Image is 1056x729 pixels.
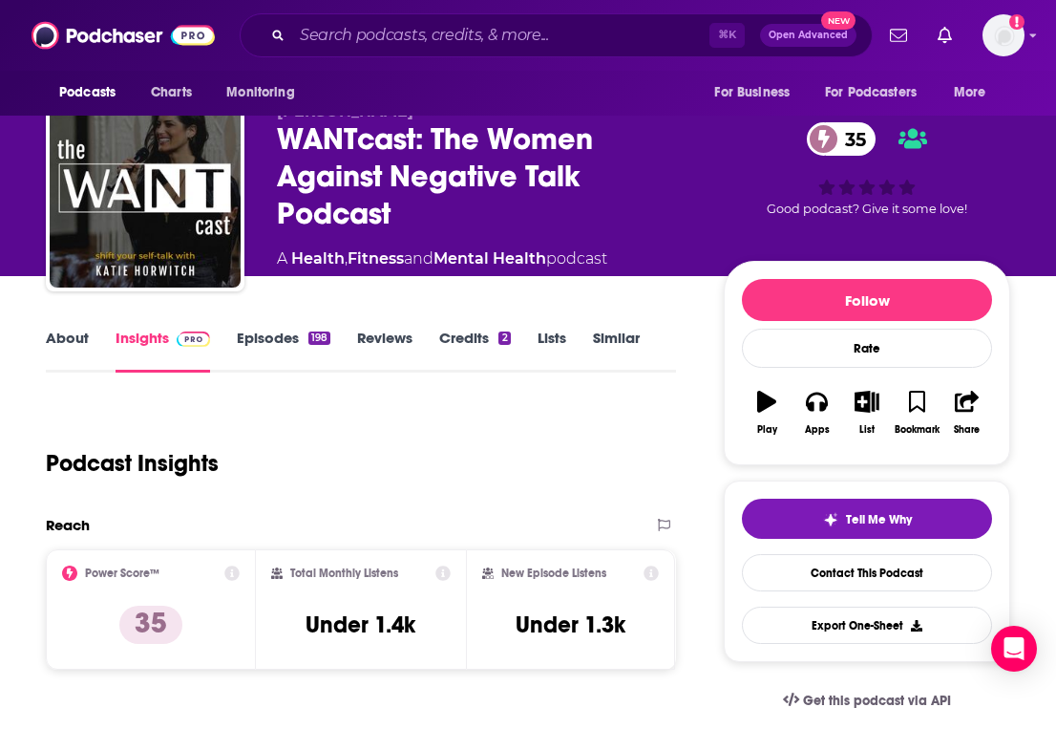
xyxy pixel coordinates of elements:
button: List [842,378,892,447]
button: Share [942,378,992,447]
span: Logged in as alignPR [982,14,1024,56]
button: open menu [46,75,140,111]
span: Open Advanced [769,31,848,40]
img: Podchaser - Follow, Share and Rate Podcasts [32,17,215,54]
span: For Business [714,79,790,106]
h1: Podcast Insights [46,449,219,478]
a: Health [291,249,345,268]
a: Fitness [348,249,404,268]
a: Show notifications dropdown [882,19,915,52]
div: Open Intercom Messenger [991,626,1037,672]
button: Open AdvancedNew [760,24,856,47]
button: Apps [792,378,841,447]
button: tell me why sparkleTell Me Why [742,499,992,539]
div: A podcast [277,247,607,270]
button: Export One-Sheet [742,607,992,644]
button: open menu [701,75,813,111]
span: and [404,249,433,268]
h3: Under 1.4k [306,611,415,639]
div: 198 [308,332,330,345]
div: Bookmark [895,424,940,436]
span: Good podcast? Give it some love! [767,202,967,216]
span: 35 [826,122,876,156]
button: Show profile menu [982,14,1024,56]
button: Bookmark [892,378,941,447]
div: 2 [498,332,510,345]
svg: Add a profile image [1009,14,1024,30]
span: Podcasts [59,79,116,106]
span: Tell Me Why [846,512,912,527]
span: More [954,79,986,106]
div: Rate [742,329,992,368]
img: WANTcast: The Women Against Negative Talk Podcast [50,96,241,288]
p: 35 [119,606,182,644]
a: Credits2 [439,329,510,373]
a: Contact This Podcast [742,554,992,591]
span: , [345,249,348,268]
button: Play [742,378,792,447]
div: Search podcasts, credits, & more... [240,13,873,57]
h2: New Episode Listens [501,567,606,580]
img: User Profile [982,14,1024,56]
a: Similar [593,329,640,373]
a: Charts [138,75,203,111]
a: About [46,329,89,373]
span: Get this podcast via API [803,693,951,709]
span: New [821,11,855,30]
div: Play [757,424,777,436]
a: Get this podcast via API [768,677,966,724]
a: 35 [807,122,876,156]
div: List [859,424,875,436]
button: open menu [213,75,319,111]
div: Share [954,424,980,436]
button: open menu [813,75,944,111]
input: Search podcasts, credits, & more... [292,20,709,51]
img: Podchaser Pro [177,332,210,347]
h2: Power Score™ [85,567,159,580]
h3: Under 1.3k [516,611,625,639]
a: Show notifications dropdown [930,19,960,52]
span: Monitoring [226,79,294,106]
span: For Podcasters [825,79,917,106]
button: Follow [742,279,992,321]
div: Apps [805,424,830,436]
h2: Reach [46,516,90,534]
a: Lists [538,329,566,373]
a: Episodes198 [237,329,330,373]
button: open menu [940,75,1010,111]
div: 35Good podcast? Give it some love! [724,102,1010,236]
a: InsightsPodchaser Pro [116,329,210,373]
a: Reviews [357,329,412,373]
h2: Total Monthly Listens [290,567,398,580]
span: Charts [151,79,192,106]
span: ⌘ K [709,23,745,48]
a: Mental Health [433,249,546,268]
img: tell me why sparkle [823,512,838,527]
